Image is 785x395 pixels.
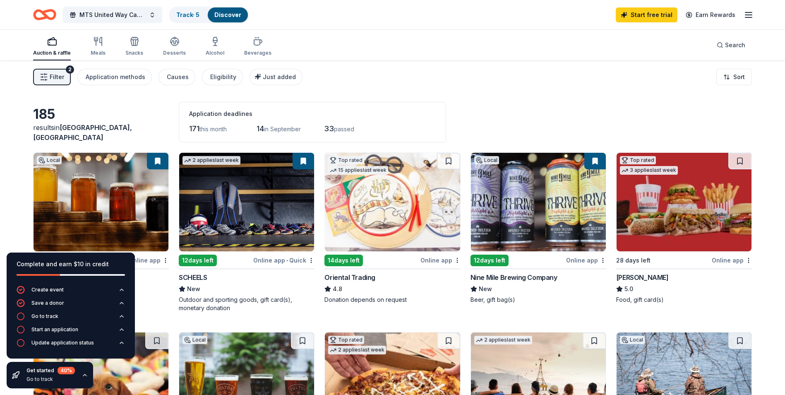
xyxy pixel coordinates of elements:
[66,65,74,74] div: 2
[37,156,62,164] div: Local
[264,125,301,132] span: in September
[324,296,460,304] div: Donation depends on request
[33,69,71,85] button: Filter2
[129,255,169,265] div: Online app
[620,156,656,164] div: Top rated
[471,152,606,304] a: Image for Nine Mile Brewing CompanyLocal12days leftOnline appNine Mile Brewing CompanyNewBeer, gi...
[328,156,364,164] div: Top rated
[328,336,364,344] div: Top rated
[125,50,143,56] div: Snacks
[620,336,645,344] div: Local
[50,72,64,82] span: Filter
[33,123,169,142] div: results
[33,123,132,142] span: in
[257,124,264,133] span: 14
[31,300,64,306] div: Save a donor
[210,72,236,82] div: Eligibility
[167,72,189,82] div: Causes
[17,325,125,339] button: Start an application
[616,296,752,304] div: Food, gift card(s)
[725,40,745,50] span: Search
[17,339,125,352] button: Update application status
[617,153,751,251] img: Image for Portillo's
[58,367,75,374] div: 40 %
[253,255,314,265] div: Online app Quick
[420,255,461,265] div: Online app
[324,255,363,266] div: 14 days left
[263,73,296,80] span: Just added
[206,33,224,60] button: Alcohol
[189,124,199,133] span: 171
[179,255,217,266] div: 12 days left
[169,7,249,23] button: Track· 5Discover
[17,299,125,312] button: Save a donor
[26,367,75,374] div: Get started
[17,312,125,325] button: Go to track
[324,272,375,282] div: Oriental Trading
[26,376,75,383] div: Go to track
[616,152,752,304] a: Image for Portillo'sTop rated3 applieslast week28 days leftOnline app[PERSON_NAME]5.0Food, gift c...
[716,69,752,85] button: Sort
[31,287,64,293] div: Create event
[91,33,106,60] button: Meals
[202,69,243,85] button: Eligibility
[206,50,224,56] div: Alcohol
[17,286,125,299] button: Create event
[31,340,94,346] div: Update application status
[624,284,633,294] span: 5.0
[33,123,132,142] span: [GEOGRAPHIC_DATA], [GEOGRAPHIC_DATA]
[179,152,314,312] a: Image for SCHEELS2 applieslast week12days leftOnline app•QuickSCHEELSNewOutdoor and sporting good...
[17,259,125,269] div: Complete and earn $10 in credit
[616,272,669,282] div: [PERSON_NAME]
[179,153,314,251] img: Image for SCHEELS
[182,156,240,165] div: 2 applies last week
[474,156,499,164] div: Local
[325,153,460,251] img: Image for Oriental Trading
[286,257,288,264] span: •
[182,336,207,344] div: Local
[125,33,143,60] button: Snacks
[33,152,169,304] a: Image for Wooden Hill Brewing CompanyLocal12days leftOnline appWooden Hill Brewing CompanyNewMerc...
[710,37,752,53] button: Search
[34,153,168,251] img: Image for Wooden Hill Brewing Company
[33,33,71,60] button: Auction & raffle
[179,272,207,282] div: SCHEELS
[328,346,386,354] div: 2 applies last week
[91,50,106,56] div: Meals
[566,255,606,265] div: Online app
[158,69,195,85] button: Causes
[474,336,532,344] div: 2 applies last week
[616,7,677,22] a: Start free trial
[163,50,186,56] div: Desserts
[176,11,199,18] a: Track· 5
[250,69,302,85] button: Just added
[616,255,651,265] div: 28 days left
[33,106,169,123] div: 185
[471,255,509,266] div: 12 days left
[31,313,58,320] div: Go to track
[244,50,271,56] div: Beverages
[33,50,71,56] div: Auction & raffle
[471,296,606,304] div: Beer, gift bag(s)
[479,284,492,294] span: New
[33,5,56,24] a: Home
[324,124,334,133] span: 33
[189,109,436,119] div: Application deadlines
[324,152,460,304] a: Image for Oriental TradingTop rated15 applieslast week14days leftOnline appOriental Trading4.8Don...
[77,69,152,85] button: Application methods
[712,255,752,265] div: Online app
[733,72,745,82] span: Sort
[31,326,78,333] div: Start an application
[244,33,271,60] button: Beverages
[334,125,354,132] span: passed
[163,33,186,60] button: Desserts
[179,296,314,312] div: Outdoor and sporting goods, gift card(s), monetary donation
[187,284,200,294] span: New
[328,166,388,175] div: 15 applies last week
[620,166,678,175] div: 3 applies last week
[681,7,740,22] a: Earn Rewards
[471,153,606,251] img: Image for Nine Mile Brewing Company
[63,7,162,23] button: MTS United Way Campaign
[86,72,145,82] div: Application methods
[79,10,146,20] span: MTS United Way Campaign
